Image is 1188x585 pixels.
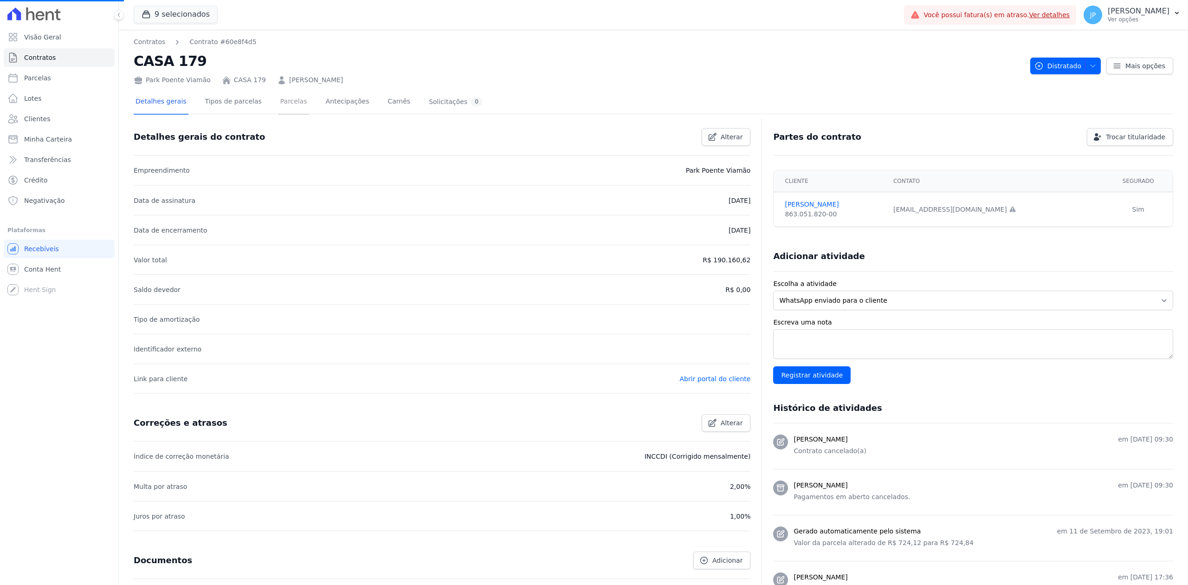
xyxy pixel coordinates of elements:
a: CASA 179 [234,75,266,85]
a: [PERSON_NAME] [289,75,343,85]
button: 9 selecionados [134,6,218,23]
h3: Documentos [134,555,192,566]
a: Conta Hent [4,260,115,279]
h3: [PERSON_NAME] [794,481,847,490]
span: Alterar [721,132,743,142]
span: Minha Carteira [24,135,72,144]
span: Parcelas [24,73,51,83]
label: Escreva uma nota [773,318,1173,327]
p: INCCDI (Corrigido mensalmente) [645,451,751,462]
span: Você possui fatura(s) em atraso. [923,10,1070,20]
p: Multa por atraso [134,481,187,492]
p: Identificador externo [134,344,201,355]
p: Tipo de amortização [134,314,200,325]
h3: Gerado automaticamente pelo sistema [794,526,921,536]
div: Solicitações [429,97,482,106]
a: Negativação [4,191,115,210]
button: Distratado [1030,58,1101,74]
a: Mais opções [1106,58,1173,74]
p: Índice de correção monetária [134,451,229,462]
p: Park Poente Viamão [686,165,751,176]
input: Registrar atividade [773,366,851,384]
span: Contratos [24,53,56,62]
p: R$ 190.160,62 [703,254,750,266]
a: [PERSON_NAME] [785,200,882,209]
h3: Histórico de atividades [773,403,882,414]
p: Ver opções [1108,16,1169,23]
p: [PERSON_NAME] [1108,6,1169,16]
p: em [DATE] 09:30 [1118,435,1173,444]
p: Data de encerramento [134,225,207,236]
a: Recebíveis [4,240,115,258]
p: em [DATE] 17:36 [1118,572,1173,582]
h3: Adicionar atividade [773,251,865,262]
a: Solicitações0 [427,90,484,115]
label: Escolha a atividade [773,279,1173,289]
th: Cliente [774,170,888,192]
a: Antecipações [324,90,371,115]
a: Alterar [702,414,751,432]
a: Contratos [134,37,165,47]
p: Data de assinatura [134,195,195,206]
div: 863.051.820-00 [785,209,882,219]
p: 1,00% [730,511,750,522]
a: Visão Geral [4,28,115,46]
p: Link para cliente [134,373,187,384]
span: Recebíveis [24,244,59,253]
p: Empreendimento [134,165,190,176]
h2: CASA 179 [134,51,1023,71]
button: JP [PERSON_NAME] Ver opções [1076,2,1188,28]
p: Valor da parcela alterado de R$ 724,12 para R$ 724,84 [794,538,1173,548]
a: Transferências [4,150,115,169]
p: em 11 de Setembro de 2023, 19:01 [1057,526,1173,536]
h3: [PERSON_NAME] [794,572,847,582]
h3: Correções e atrasos [134,417,227,429]
div: 0 [471,97,482,106]
p: R$ 0,00 [725,284,750,295]
span: Trocar titularidade [1106,132,1165,142]
a: Trocar titularidade [1087,128,1173,146]
span: Alterar [721,418,743,428]
span: Visão Geral [24,32,61,42]
a: Crédito [4,171,115,189]
a: Parcelas [278,90,309,115]
a: Minha Carteira [4,130,115,149]
p: [DATE] [729,195,750,206]
a: Ver detalhes [1029,11,1070,19]
p: Contrato cancelado(a) [794,446,1173,456]
h3: Detalhes gerais do contrato [134,131,265,143]
span: Clientes [24,114,50,123]
p: Saldo devedor [134,284,181,295]
a: Tipos de parcelas [203,90,264,115]
a: Adicionar [693,552,750,569]
th: Segurado [1104,170,1173,192]
td: Sim [1104,192,1173,227]
div: Park Poente Viamão [134,75,211,85]
span: Conta Hent [24,265,61,274]
span: Adicionar [712,556,742,565]
span: Crédito [24,175,48,185]
p: em [DATE] 09:30 [1118,481,1173,490]
span: Transferências [24,155,71,164]
span: Mais opções [1125,61,1165,71]
a: Contrato #60e8f4d5 [189,37,256,47]
a: Detalhes gerais [134,90,188,115]
h3: Partes do contrato [773,131,861,143]
a: Lotes [4,89,115,108]
p: [DATE] [729,225,750,236]
p: Valor total [134,254,167,266]
a: Alterar [702,128,751,146]
span: Lotes [24,94,42,103]
nav: Breadcrumb [134,37,257,47]
th: Contato [888,170,1104,192]
div: Plataformas [7,225,111,236]
a: Parcelas [4,69,115,87]
a: Clientes [4,110,115,128]
a: Carnês [386,90,412,115]
div: [EMAIL_ADDRESS][DOMAIN_NAME] [893,205,1098,214]
a: Abrir portal do cliente [680,375,751,383]
h3: [PERSON_NAME] [794,435,847,444]
span: Negativação [24,196,65,205]
p: Juros por atraso [134,511,185,522]
span: Distratado [1034,58,1081,74]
